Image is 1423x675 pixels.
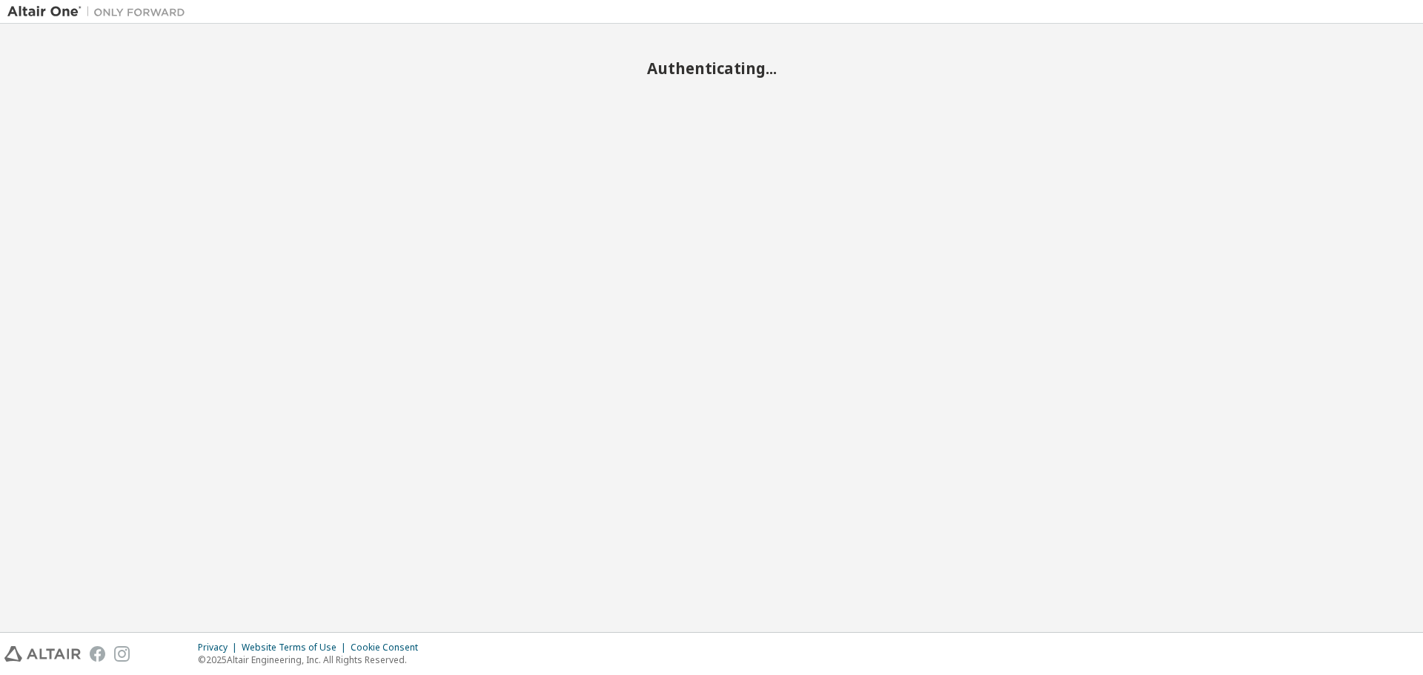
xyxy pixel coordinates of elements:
[351,642,427,654] div: Cookie Consent
[242,642,351,654] div: Website Terms of Use
[114,646,130,662] img: instagram.svg
[90,646,105,662] img: facebook.svg
[4,646,81,662] img: altair_logo.svg
[7,59,1416,78] h2: Authenticating...
[7,4,193,19] img: Altair One
[198,654,427,666] p: © 2025 Altair Engineering, Inc. All Rights Reserved.
[198,642,242,654] div: Privacy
